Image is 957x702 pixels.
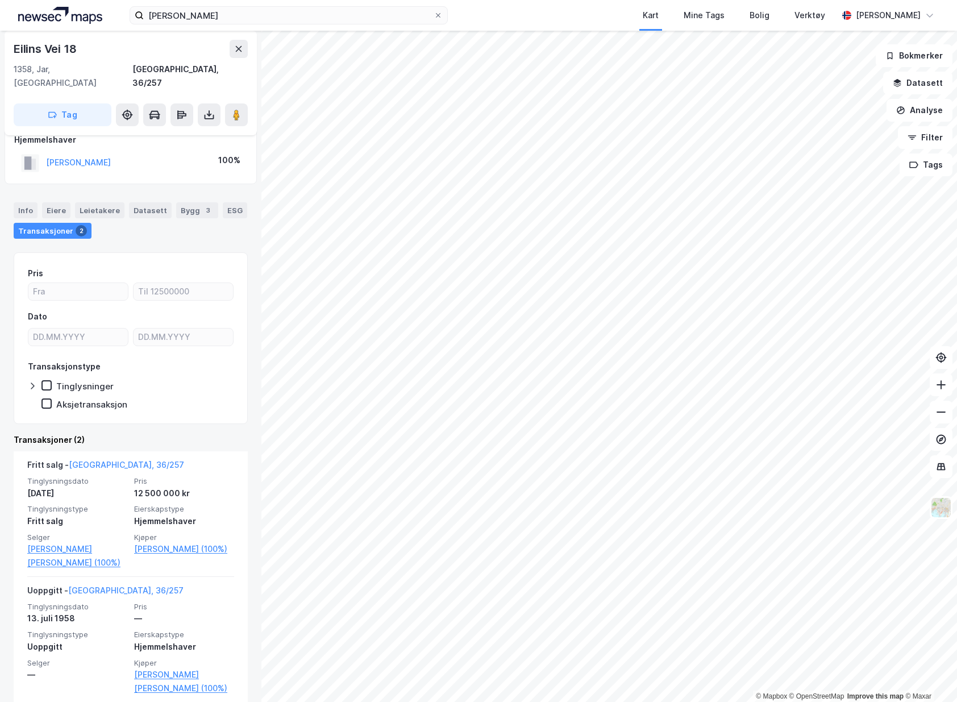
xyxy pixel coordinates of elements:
img: Z [930,497,952,518]
div: Bygg [176,202,218,218]
span: Selger [27,658,127,668]
div: Leietakere [75,202,124,218]
div: Datasett [129,202,172,218]
div: Mine Tags [684,9,725,22]
span: Eierskapstype [134,504,234,514]
div: — [27,668,127,682]
div: [PERSON_NAME] [856,9,921,22]
div: — [134,612,234,625]
div: 3 [202,205,214,216]
a: [GEOGRAPHIC_DATA], 36/257 [68,585,184,595]
div: Aksjetransaksjon [56,399,127,410]
span: Pris [134,602,234,612]
div: ESG [223,202,247,218]
span: Tinglysningsdato [27,602,127,612]
div: [GEOGRAPHIC_DATA], 36/257 [132,63,248,90]
a: OpenStreetMap [789,692,844,700]
input: DD.MM.YYYY [134,329,233,346]
button: Datasett [883,72,952,94]
div: Hjemmelshaver [134,514,234,528]
div: Uoppgitt [27,640,127,654]
a: [PERSON_NAME] [PERSON_NAME] (100%) [134,668,234,695]
span: Kjøper [134,533,234,542]
div: 2 [76,225,87,236]
button: Tags [900,153,952,176]
div: Hjemmelshaver [14,133,247,147]
div: Fritt salg [27,514,127,528]
input: Søk på adresse, matrikkel, gårdeiere, leietakere eller personer [144,7,434,24]
div: 13. juli 1958 [27,612,127,625]
div: Bolig [750,9,769,22]
div: 100% [218,153,240,167]
input: DD.MM.YYYY [28,329,128,346]
div: [DATE] [27,487,127,500]
div: Hjemmelshaver [134,640,234,654]
button: Tag [14,103,111,126]
div: Uoppgitt - [27,584,184,602]
span: Selger [27,533,127,542]
div: Tinglysninger [56,381,114,392]
div: Verktøy [794,9,825,22]
div: Fritt salg - [27,458,184,476]
span: Eierskapstype [134,630,234,639]
button: Bokmerker [876,44,952,67]
a: Improve this map [847,692,904,700]
div: Transaksjonstype [28,360,101,373]
div: Transaksjoner [14,223,91,239]
input: Til 12500000 [134,283,233,300]
div: Dato [28,310,47,323]
div: Kart [643,9,659,22]
span: Tinglysningsdato [27,476,127,486]
div: Kontrollprogram for chat [900,647,957,702]
div: Transaksjoner (2) [14,433,248,447]
button: Filter [898,126,952,149]
input: Fra [28,283,128,300]
a: [PERSON_NAME] (100%) [134,542,234,556]
span: Tinglysningstype [27,630,127,639]
div: Eiere [42,202,70,218]
span: Kjøper [134,658,234,668]
a: Mapbox [756,692,787,700]
a: [GEOGRAPHIC_DATA], 36/257 [69,460,184,470]
span: Pris [134,476,234,486]
a: [PERSON_NAME] [PERSON_NAME] (100%) [27,542,127,570]
div: Eilins Vei 18 [14,40,78,58]
div: Pris [28,267,43,280]
span: Tinglysningstype [27,504,127,514]
button: Analyse [887,99,952,122]
img: logo.a4113a55bc3d86da70a041830d287a7e.svg [18,7,102,24]
div: 1358, Jar, [GEOGRAPHIC_DATA] [14,63,132,90]
div: Info [14,202,38,218]
div: 12 500 000 kr [134,487,234,500]
iframe: Chat Widget [900,647,957,702]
